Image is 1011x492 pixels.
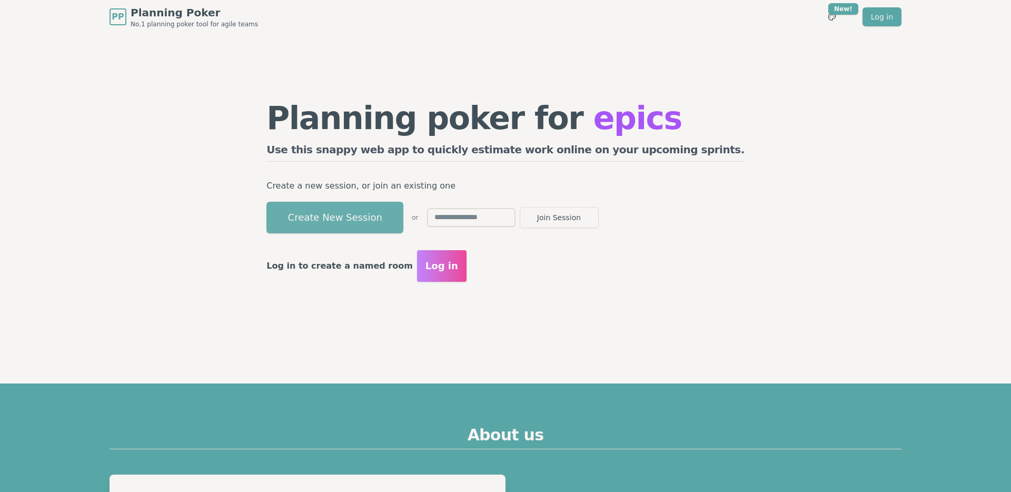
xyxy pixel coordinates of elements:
span: No.1 planning poker tool for agile teams [131,20,258,28]
a: Log in [863,7,901,26]
button: Join Session [520,207,599,228]
button: New! [822,7,841,26]
div: New! [828,3,858,15]
button: Create New Session [266,202,403,233]
p: Log in to create a named room [266,259,413,273]
h2: About us [110,426,901,449]
a: PPPlanning PokerNo.1 planning poker tool for agile teams [110,5,258,28]
span: or [412,213,418,222]
span: Planning Poker [131,5,258,20]
p: Create a new session, or join an existing one [266,179,745,193]
span: epics [593,100,682,136]
span: Log in [425,259,458,273]
h2: Use this snappy web app to quickly estimate work online on your upcoming sprints. [266,142,745,162]
button: Log in [417,250,467,282]
h1: Planning poker for [266,102,745,134]
span: PP [112,11,124,23]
